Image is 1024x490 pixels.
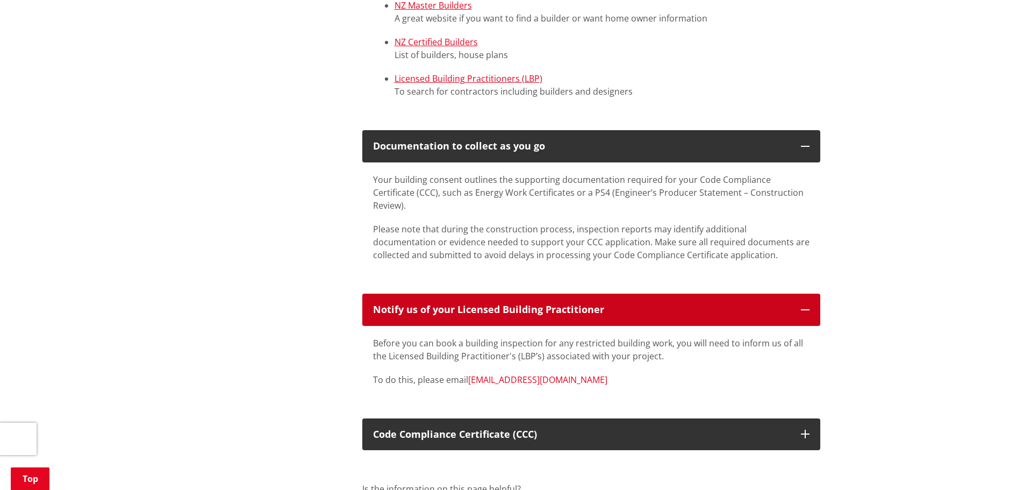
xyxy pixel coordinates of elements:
li: List of builders, house plans [395,35,810,61]
a: Top [11,467,49,490]
button: Documentation to collect as you go [362,130,820,162]
li: To search for contractors including builders and designers [395,72,810,98]
a: [EMAIL_ADDRESS][DOMAIN_NAME] [468,374,607,386]
div: Documentation to collect as you go [373,141,790,152]
a: NZ Certified Builders [395,36,478,48]
iframe: Messenger Launcher [975,445,1013,484]
button: Code Compliance Certificate (CCC) [362,418,820,451]
p: Before you can book a building inspection for any restricted building work, you will need to info... [373,337,810,363]
p: To do this, please email [373,373,810,386]
a: Licensed Building Practitioners (LBP) [395,73,542,84]
button: Notify us of your Licensed Building Practitioner [362,294,820,326]
p: Please note that during the construction process, inspection reports may identify additional docu... [373,223,810,261]
div: Notify us of your Licensed Building Practitioner [373,304,790,315]
p: Your building consent outlines the supporting documentation required for your Code Compliance Cer... [373,173,810,212]
p: Code Compliance Certificate (CCC) [373,429,790,440]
